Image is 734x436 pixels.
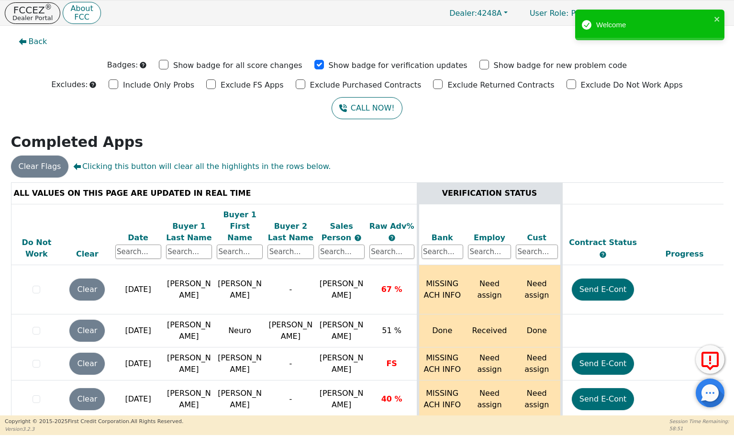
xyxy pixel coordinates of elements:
[214,314,265,347] td: Neuro
[217,209,263,244] div: Buyer 1 First Name
[369,245,414,259] input: Search...
[131,418,183,425] span: All Rights Reserved.
[164,347,214,380] td: [PERSON_NAME]
[418,314,466,347] td: Done
[113,380,164,418] td: [DATE]
[320,389,364,409] span: [PERSON_NAME]
[267,221,313,244] div: Buyer 2 Last Name
[572,388,634,410] button: Send E-Cont
[11,134,144,150] strong: Completed Apps
[581,79,683,91] p: Exclude Do Not Work Apps
[166,221,212,244] div: Buyer 1 Last Name
[69,279,105,301] button: Clear
[329,60,467,71] p: Show badge for verification updates
[418,347,466,380] td: MISSING ACH INFO
[166,245,212,259] input: Search...
[63,2,100,24] button: AboutFCC
[123,79,194,91] p: Include Only Probs
[572,279,634,301] button: Send E-Cont
[332,97,402,119] button: CALL NOW!
[265,314,316,347] td: [PERSON_NAME]
[265,347,316,380] td: -
[320,320,364,341] span: [PERSON_NAME]
[449,9,502,18] span: 4248A
[520,4,610,22] a: User Role: Primary
[11,31,55,53] button: Back
[214,380,265,418] td: [PERSON_NAME]
[516,245,558,259] input: Search...
[422,245,464,259] input: Search...
[513,380,561,418] td: Need assign
[422,188,558,199] div: VERIFICATION STATUS
[164,314,214,347] td: [PERSON_NAME]
[69,353,105,375] button: Clear
[447,79,554,91] p: Exclude Returned Contracts
[12,15,53,21] p: Dealer Portal
[113,314,164,347] td: [DATE]
[612,6,729,21] button: 4248A:[PERSON_NAME]
[322,222,354,242] span: Sales Person
[69,388,105,410] button: Clear
[115,245,161,259] input: Search...
[221,79,284,91] p: Exclude FS Apps
[70,5,93,12] p: About
[513,347,561,380] td: Need assign
[310,79,422,91] p: Exclude Purchased Contracts
[164,380,214,418] td: [PERSON_NAME]
[466,347,513,380] td: Need assign
[466,380,513,418] td: Need assign
[14,237,60,260] div: Do Not Work
[516,232,558,244] div: Cust
[29,36,47,47] span: Back
[669,418,729,425] p: Session Time Remaining:
[382,326,401,335] span: 51 %
[73,161,331,172] span: Clicking this button will clear all the highlights in the rows below.
[164,265,214,314] td: [PERSON_NAME]
[369,222,414,231] span: Raw Adv%
[468,232,511,244] div: Employ
[513,314,561,347] td: Done
[466,314,513,347] td: Received
[418,380,466,418] td: MISSING ACH INFO
[5,425,183,433] p: Version 3.2.3
[69,320,105,342] button: Clear
[418,265,466,314] td: MISSING ACH INFO
[381,394,402,403] span: 40 %
[267,245,313,259] input: Search...
[319,245,365,259] input: Search...
[265,265,316,314] td: -
[113,265,164,314] td: [DATE]
[12,5,53,15] p: FCCEZ
[115,232,161,244] div: Date
[320,279,364,300] span: [PERSON_NAME]
[530,9,568,18] span: User Role :
[173,60,302,71] p: Show badge for all score changes
[217,245,263,259] input: Search...
[320,353,364,374] span: [PERSON_NAME]
[714,13,721,24] button: close
[669,425,729,432] p: 58:51
[214,265,265,314] td: [PERSON_NAME]
[14,188,414,199] div: ALL VALUES ON THIS PAGE ARE UPDATED IN REAL TIME
[386,359,397,368] span: FS
[646,248,723,260] div: Progress
[449,9,477,18] span: Dealer:
[520,4,610,22] p: Primary
[494,60,627,71] p: Show badge for new problem code
[11,156,69,178] button: Clear Flags
[422,232,464,244] div: Bank
[51,79,88,90] p: Excludes:
[45,3,52,11] sup: ®
[596,20,711,31] div: Welcome
[439,6,518,21] button: Dealer:4248A
[696,345,724,374] button: Report Error to FCC
[5,2,60,24] button: FCCEZ®Dealer Portal
[265,380,316,418] td: -
[466,265,513,314] td: Need assign
[513,265,561,314] td: Need assign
